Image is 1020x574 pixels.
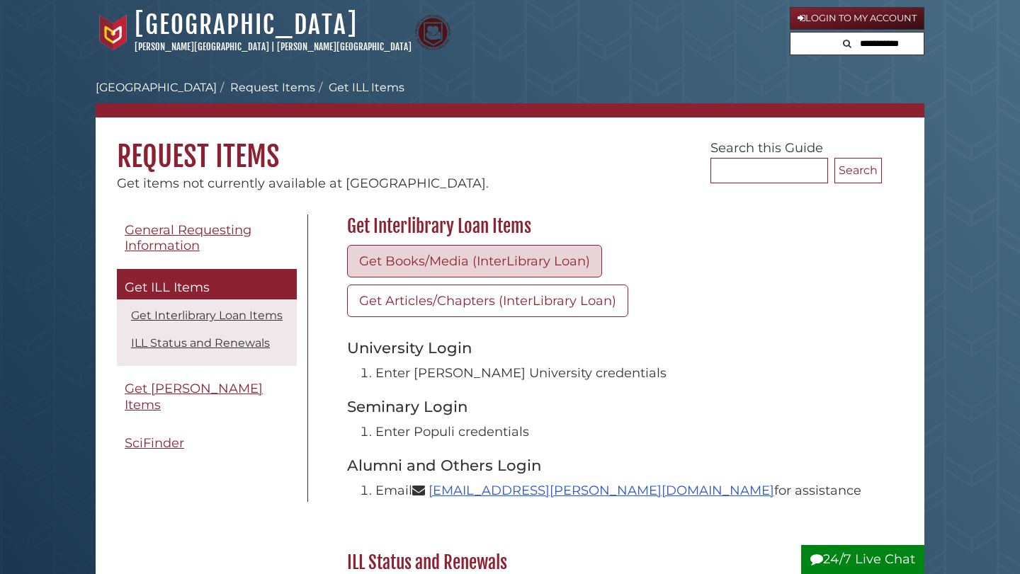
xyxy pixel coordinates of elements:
[839,33,856,52] button: Search
[131,309,283,322] a: Get Interlibrary Loan Items
[96,15,131,50] img: Calvin University
[315,79,404,96] li: Get ILL Items
[415,15,450,50] img: Calvin Theological Seminary
[117,176,489,191] span: Get items not currently available at [GEOGRAPHIC_DATA].
[125,280,210,295] span: Get ILL Items
[375,423,875,442] li: Enter Populi credentials
[801,545,924,574] button: 24/7 Live Chat
[790,7,924,30] a: Login to My Account
[131,336,270,350] a: ILL Status and Renewals
[135,41,269,52] a: [PERSON_NAME][GEOGRAPHIC_DATA]
[347,397,875,415] h3: Seminary Login
[125,381,263,413] span: Get [PERSON_NAME] Items
[277,41,412,52] a: [PERSON_NAME][GEOGRAPHIC_DATA]
[125,435,184,451] span: SciFinder
[347,285,628,317] a: Get Articles/Chapters (InterLibrary Loan)
[340,551,882,574] h2: ILL Status and Renewals
[96,117,924,174] h1: Request Items
[271,41,275,52] span: |
[125,222,251,254] span: General Requesting Information
[117,214,297,466] div: Guide Pages
[834,158,882,183] button: Search
[347,245,602,277] a: Get Books/Media (InterLibrary Loan)
[96,79,924,117] nav: breadcrumb
[230,81,315,94] a: Request Items
[135,9,358,40] a: [GEOGRAPHIC_DATA]
[347,338,875,357] h3: University Login
[96,81,217,94] a: [GEOGRAPHIC_DATA]
[117,269,297,300] a: Get ILL Items
[340,215,882,238] h2: Get Interlibrary Loan Items
[347,456,875,474] h3: Alumni and Others Login
[117,427,297,459] a: SciFinder
[843,39,851,48] i: Search
[375,481,875,500] li: Email for assistance
[117,214,297,262] a: General Requesting Information
[429,483,774,498] a: [EMAIL_ADDRESS][PERSON_NAME][DOMAIN_NAME]
[375,364,875,383] li: Enter [PERSON_NAME] University credentials
[117,373,297,420] a: Get [PERSON_NAME] Items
